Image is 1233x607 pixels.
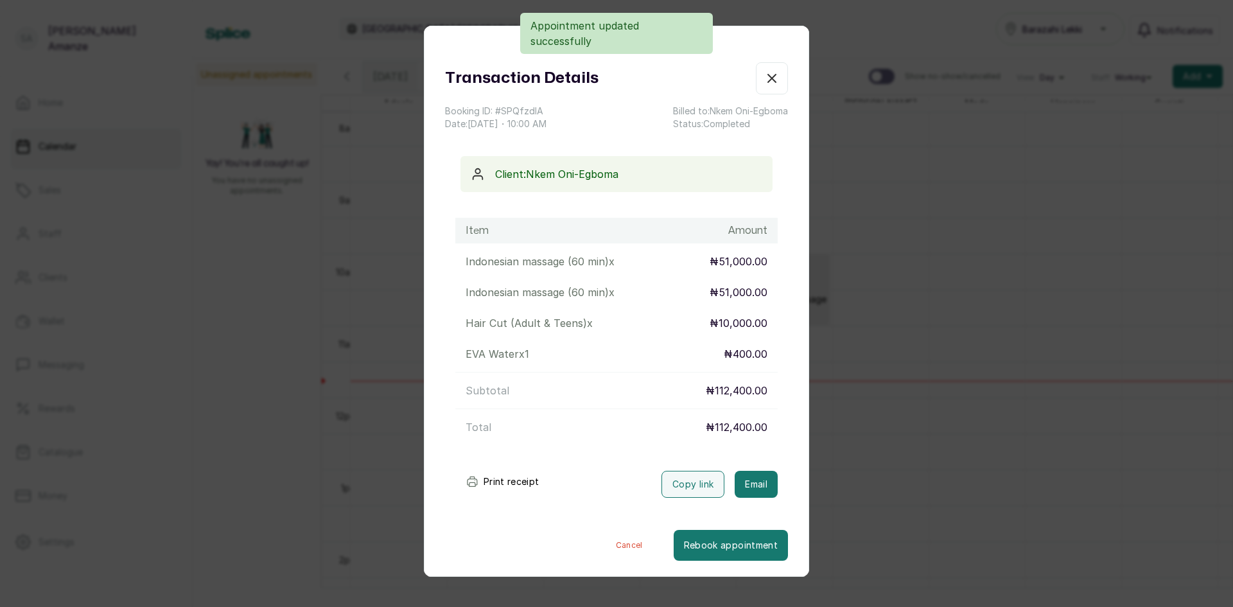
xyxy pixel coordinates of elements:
[445,118,547,130] p: Date: [DATE] ・ 10:00 AM
[585,530,674,561] button: Cancel
[466,223,489,238] h1: Item
[455,469,550,495] button: Print receipt
[674,530,788,561] button: Rebook appointment
[673,118,788,130] p: Status: Completed
[495,166,762,182] p: Client: Nkem Oni-Egboma
[530,18,703,49] p: Appointment updated successfully
[710,315,767,331] p: ₦10,000.00
[706,383,767,398] p: ₦112,400.00
[466,315,593,331] p: Hair Cut (Adult & Teens) x
[445,67,599,90] h1: Transaction Details
[724,346,767,362] p: ₦400.00
[710,285,767,300] p: ₦51,000.00
[466,383,509,398] p: Subtotal
[445,105,547,118] p: Booking ID: # SPQfzdlA
[466,285,615,300] p: Indonesian massage (60 min) x
[661,471,724,498] button: Copy link
[735,471,778,498] button: Email
[673,105,788,118] p: Billed to: Nkem Oni-Egboma
[728,223,767,238] h1: Amount
[706,419,767,435] p: ₦112,400.00
[466,346,529,362] p: EVA Water x 1
[466,419,491,435] p: Total
[466,254,615,269] p: Indonesian massage (60 min) x
[710,254,767,269] p: ₦51,000.00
